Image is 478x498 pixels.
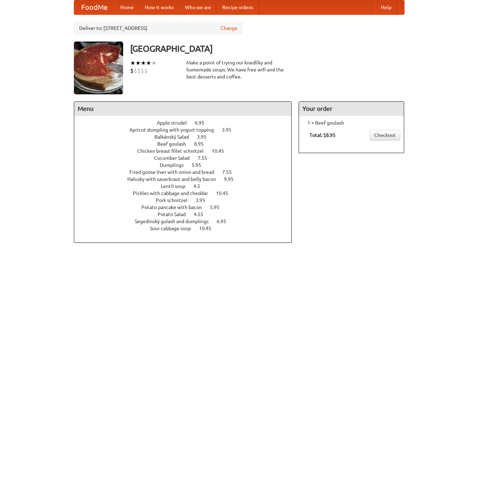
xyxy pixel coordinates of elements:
[130,42,404,56] h3: [GEOGRAPHIC_DATA]
[221,25,237,32] a: Change
[195,120,211,126] span: 6.95
[137,148,211,154] span: Chicken breast fillet schnitzel
[210,204,227,210] span: 5.95
[157,120,194,126] span: Apple strudel
[196,197,212,203] span: 3.95
[156,197,195,203] span: Pork schnitzel
[130,67,134,75] li: $
[154,134,196,140] span: Balkánský Salad
[161,183,213,189] a: Lentil soup 4.5
[150,226,198,231] span: Sour cabbage soup
[139,0,179,14] a: How it works
[222,127,238,133] span: 3.95
[370,130,400,140] a: Checkout
[158,212,193,217] span: Potato Salad
[151,59,157,67] li: ★
[133,190,215,196] span: Pickles with cabbage and cheddar
[74,42,123,94] img: angular.jpg
[198,155,214,161] span: 7.55
[199,226,218,231] span: 10.45
[222,169,239,175] span: 7.55
[146,59,151,67] li: ★
[144,67,148,75] li: $
[179,0,217,14] a: Who we are
[135,219,216,224] span: Segedínský gulash and dumplings
[157,141,217,147] a: Beef goulash 8.95
[375,0,397,14] a: Help
[127,176,223,182] span: Halusky with sauerkraut and belly bacon
[150,226,224,231] a: Sour cabbage soup 10.45
[156,197,218,203] a: Pork schnitzel 3.95
[158,212,216,217] a: Potato Salad 4.55
[310,132,336,138] b: Total: $8.95
[134,67,137,75] li: $
[74,0,115,14] a: FoodMe
[115,0,139,14] a: Home
[129,169,221,175] span: Fried goose liver with onion and bread
[129,127,244,133] a: Apricot dumpling with yogurt topping 3.95
[212,148,231,154] span: 10.45
[154,155,197,161] span: Cucumber Salad
[141,67,144,75] li: $
[129,127,221,133] span: Apricot dumpling with yogurt topping
[194,212,210,217] span: 4.55
[135,59,141,67] li: ★
[197,134,213,140] span: 3.95
[186,59,292,80] div: Make a point of trying our knedlíky and homemade soups. We have free wifi and the best desserts a...
[129,169,245,175] a: Fried goose liver with onion and bread 7.55
[157,120,217,126] a: Apple strudel 6.95
[157,141,193,147] span: Beef goulash
[141,59,146,67] li: ★
[154,155,220,161] a: Cucumber Salad 7.55
[141,204,209,210] span: Potato pancake with bacon
[160,162,214,168] a: Dumplings 5.95
[193,183,207,189] span: 4.5
[217,219,233,224] span: 6.95
[192,162,208,168] span: 5.95
[135,219,239,224] a: Segedínský gulash and dumplings 6.95
[299,102,404,116] h4: Your order
[133,190,241,196] a: Pickles with cabbage and cheddar 10.45
[137,148,237,154] a: Chicken breast fillet schnitzel 10.45
[217,0,259,14] a: Recipe videos
[74,22,243,34] div: Deliver to: [STREET_ADDRESS]
[160,162,191,168] span: Dumplings
[302,119,400,126] li: 1 × Beef goulash
[216,190,235,196] span: 10.45
[194,141,211,147] span: 8.95
[154,134,219,140] a: Balkánský Salad 3.95
[74,102,292,116] h4: Menu
[161,183,192,189] span: Lentil soup
[224,176,241,182] span: 9.95
[137,67,141,75] li: $
[127,176,247,182] a: Halusky with sauerkraut and belly bacon 9.95
[130,59,135,67] li: ★
[141,204,232,210] a: Potato pancake with bacon 5.95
